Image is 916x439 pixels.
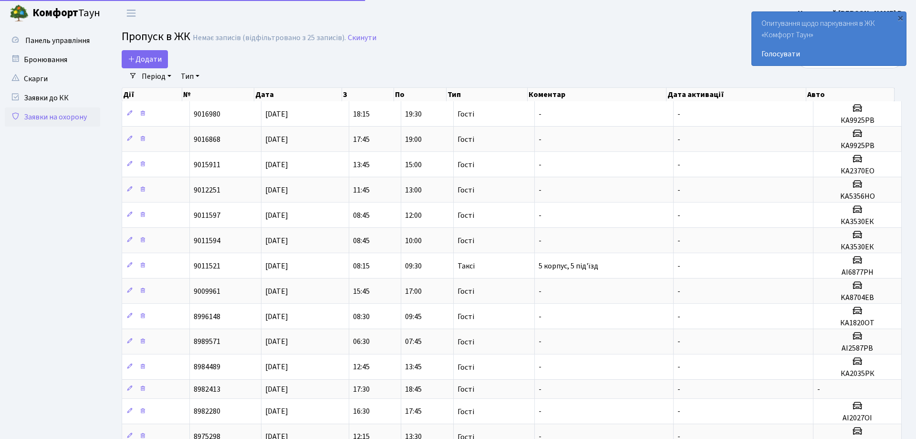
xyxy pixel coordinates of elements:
span: - [539,185,541,195]
th: Дії [122,88,182,101]
span: 9012251 [194,185,220,195]
span: 17:00 [405,286,422,297]
th: Коментар [528,88,666,101]
a: Панель управління [5,31,100,50]
h5: КА9925РВ [817,116,897,125]
span: 09:30 [405,261,422,271]
span: - [677,210,680,221]
span: Таун [32,5,100,21]
h5: КА3530ЕК [817,217,897,226]
span: 07:45 [405,337,422,347]
span: [DATE] [265,407,288,417]
span: Гості [458,136,474,143]
a: Тип [177,68,203,85]
span: Пропуск в ЖК [122,28,190,45]
span: [DATE] [265,160,288,170]
span: Гості [458,288,474,295]
span: 09:45 [405,311,422,322]
span: 8989571 [194,337,220,347]
span: - [817,384,820,395]
button: Переключити навігацію [119,5,143,21]
span: Гості [458,338,474,346]
th: Тип [447,88,528,101]
span: Додати [128,54,162,64]
span: 10:00 [405,236,422,246]
span: 8982413 [194,384,220,395]
span: 9011594 [194,236,220,246]
span: 18:15 [353,109,370,119]
span: Гості [458,313,474,321]
span: 08:45 [353,236,370,246]
a: Голосувати [761,48,896,60]
span: 08:30 [353,311,370,322]
span: - [677,236,680,246]
span: [DATE] [265,134,288,145]
span: - [539,134,541,145]
div: Опитування щодо паркування в ЖК «Комфорт Таун» [752,12,906,65]
span: 11:45 [353,185,370,195]
span: - [677,311,680,322]
span: 8982280 [194,407,220,417]
th: По [394,88,446,101]
img: logo.png [10,4,29,23]
span: - [677,261,680,271]
span: 9011597 [194,210,220,221]
span: 12:00 [405,210,422,221]
h5: АІ2587РВ [817,344,897,353]
span: Гості [458,186,474,194]
span: [DATE] [265,210,288,221]
span: - [539,210,541,221]
span: Гості [458,161,474,169]
span: Гості [458,385,474,393]
span: [DATE] [265,109,288,119]
span: [DATE] [265,236,288,246]
a: Заявки до КК [5,88,100,107]
span: 16:30 [353,407,370,417]
a: Заявки на охорону [5,107,100,127]
span: - [677,286,680,297]
span: Гості [458,212,474,219]
span: 08:45 [353,210,370,221]
th: Авто [806,88,895,101]
th: З [342,88,394,101]
span: 19:00 [405,134,422,145]
a: Бронювання [5,50,100,69]
span: - [539,362,541,373]
span: 13:00 [405,185,422,195]
span: 12:45 [353,362,370,373]
span: 5 корпус, 5 під'їзд [539,261,598,271]
h5: AI6877PH [817,268,897,277]
span: - [677,134,680,145]
span: - [677,185,680,195]
div: × [895,13,905,22]
span: - [539,337,541,347]
span: [DATE] [265,337,288,347]
span: 18:45 [405,384,422,395]
span: [DATE] [265,362,288,373]
span: - [677,337,680,347]
a: Скинути [348,33,376,43]
a: Скарги [5,69,100,88]
h5: KA8704EB [817,293,897,302]
a: Період [138,68,175,85]
span: [DATE] [265,286,288,297]
span: 17:45 [353,134,370,145]
h5: КА2035РК [817,369,897,378]
span: Таксі [458,262,475,270]
span: - [539,109,541,119]
span: - [677,362,680,373]
span: [DATE] [265,311,288,322]
span: - [677,160,680,170]
th: № [182,88,254,101]
th: Дата активації [666,88,807,101]
span: [DATE] [265,384,288,395]
span: 15:45 [353,286,370,297]
span: 13:45 [353,160,370,170]
span: Гості [458,408,474,416]
h5: АІ2027ОІ [817,414,897,423]
span: 8996148 [194,311,220,322]
span: - [539,236,541,246]
span: 08:15 [353,261,370,271]
span: 19:30 [405,109,422,119]
span: 9009961 [194,286,220,297]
